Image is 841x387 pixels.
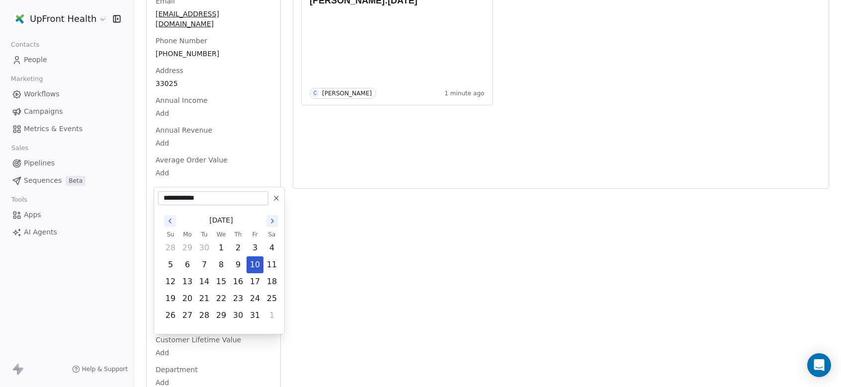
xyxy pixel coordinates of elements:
button: Friday, October 24th, 2025 [247,291,263,307]
button: Tuesday, September 30th, 2025 [196,240,212,256]
button: Friday, October 17th, 2025 [247,274,263,290]
button: Thursday, October 9th, 2025 [230,257,246,273]
button: Saturday, October 11th, 2025 [264,257,280,273]
th: Tuesday [196,230,213,239]
button: Wednesday, October 8th, 2025 [213,257,229,273]
button: Saturday, November 1st, 2025 [264,308,280,323]
button: Sunday, September 28th, 2025 [163,240,178,256]
button: Saturday, October 25th, 2025 [264,291,280,307]
button: Monday, October 13th, 2025 [179,274,195,290]
button: Monday, October 27th, 2025 [179,308,195,323]
th: Wednesday [213,230,230,239]
button: Sunday, October 12th, 2025 [163,274,178,290]
button: Monday, October 20th, 2025 [179,291,195,307]
button: Saturday, October 18th, 2025 [264,274,280,290]
button: Friday, October 3rd, 2025 [247,240,263,256]
button: Thursday, October 23rd, 2025 [230,291,246,307]
button: Thursday, October 16th, 2025 [230,274,246,290]
button: Go to the Next Month [266,215,278,227]
button: Monday, October 6th, 2025 [179,257,195,273]
span: [DATE] [209,215,233,226]
button: Sunday, October 19th, 2025 [163,291,178,307]
button: Tuesday, October 7th, 2025 [196,257,212,273]
button: Thursday, October 2nd, 2025 [230,240,246,256]
button: Sunday, October 26th, 2025 [163,308,178,323]
button: Today, Friday, October 10th, 2025, selected [247,257,263,273]
button: Wednesday, October 1st, 2025 [213,240,229,256]
button: Friday, October 31st, 2025 [247,308,263,323]
button: Wednesday, October 15th, 2025 [213,274,229,290]
button: Wednesday, October 22nd, 2025 [213,291,229,307]
button: Monday, September 29th, 2025 [179,240,195,256]
button: Tuesday, October 28th, 2025 [196,308,212,323]
button: Tuesday, October 14th, 2025 [196,274,212,290]
button: Wednesday, October 29th, 2025 [213,308,229,323]
button: Go to the Previous Month [164,215,176,227]
button: Sunday, October 5th, 2025 [163,257,178,273]
th: Monday [179,230,196,239]
button: Thursday, October 30th, 2025 [230,308,246,323]
button: Tuesday, October 21st, 2025 [196,291,212,307]
table: October 2025 [162,230,280,324]
th: Saturday [263,230,280,239]
th: Thursday [230,230,247,239]
th: Friday [247,230,263,239]
th: Sunday [162,230,179,239]
button: Saturday, October 4th, 2025 [264,240,280,256]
